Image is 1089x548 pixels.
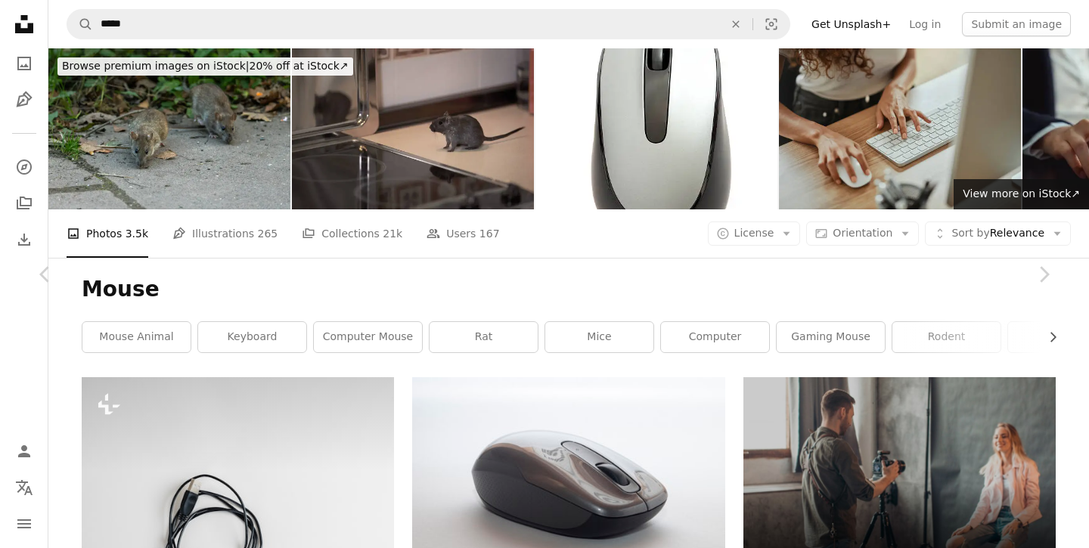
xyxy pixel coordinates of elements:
[951,227,989,239] span: Sort by
[954,179,1089,209] a: View more on iStock↗
[67,10,93,39] button: Search Unsplash
[172,209,278,258] a: Illustrations 265
[802,12,900,36] a: Get Unsplash+
[806,221,919,246] button: Orientation
[427,209,499,258] a: Users 167
[753,10,790,39] button: Visual search
[258,225,278,242] span: 265
[67,9,790,39] form: Find visuals sitewide
[951,226,1044,241] span: Relevance
[479,225,500,242] span: 167
[925,221,1071,246] button: Sort byRelevance
[962,12,1071,36] button: Submit an image
[734,227,774,239] span: License
[708,221,801,246] button: License
[383,225,402,242] span: 21k
[833,227,892,239] span: Orientation
[719,10,752,39] button: Clear
[963,187,1080,200] span: View more on iStock ↗
[302,209,402,258] a: Collections 21k
[900,12,950,36] a: Log in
